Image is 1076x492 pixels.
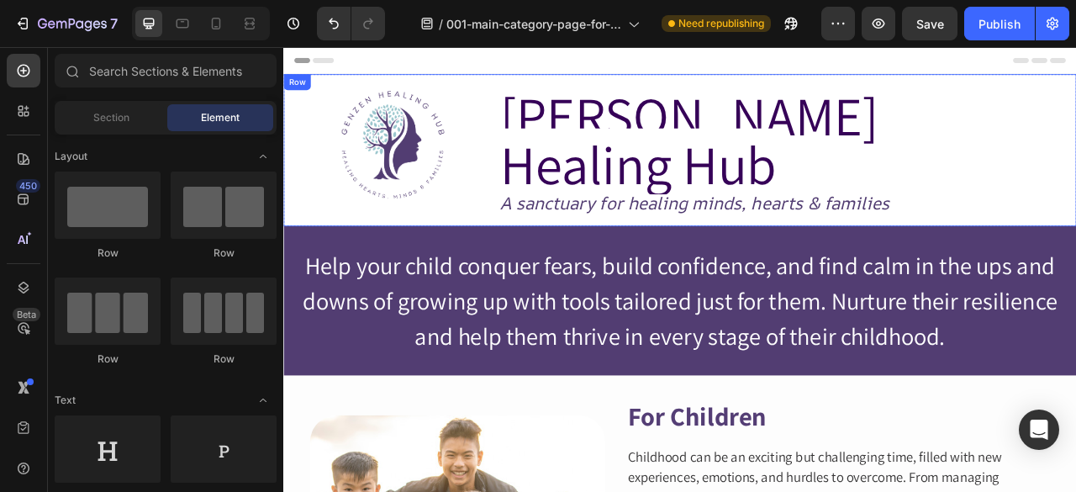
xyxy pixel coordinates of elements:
span: Section [93,110,129,125]
button: Publish [964,7,1035,40]
div: Row [171,352,277,367]
div: Beta [13,308,40,321]
span: / [439,15,443,33]
strong: For Children [438,447,614,490]
span: Need republishing [678,16,764,31]
button: 7 [7,7,125,40]
div: Publish [978,15,1021,33]
span: 001-main-category-page-for-children [446,15,621,33]
span: Element [201,110,240,125]
div: 450 [16,179,40,193]
span: Toggle open [250,387,277,414]
div: Row [171,246,277,261]
span: Text [55,393,76,408]
button: Save [902,7,957,40]
iframe: Design area [283,47,1076,492]
div: Row [55,352,161,367]
span: Layout [55,149,87,164]
div: Undo/Redo [317,7,385,40]
span: Save [916,17,944,31]
div: Open Intercom Messenger [1019,410,1059,450]
p: 7 [110,13,118,34]
span: Toggle open [250,143,277,170]
div: Row [55,246,161,261]
input: Search Sections & Elements [55,54,277,87]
